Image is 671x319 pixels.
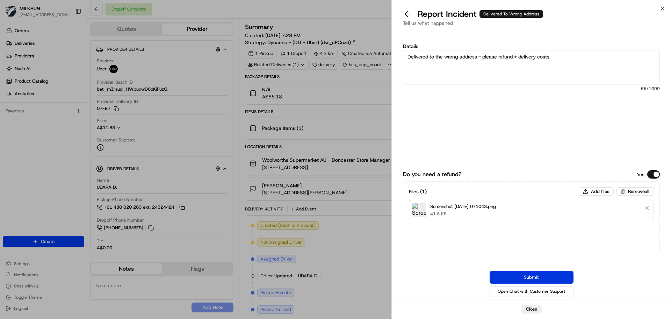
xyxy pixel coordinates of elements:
textarea: Delivered to the wrong address - please refund + delivery costs. [403,50,660,84]
button: Remove file [642,203,652,213]
p: Report Incident [418,8,543,20]
h3: Files ( 1 ) [409,188,427,195]
label: Do you need a refund? [403,170,461,179]
p: Yes [637,171,644,178]
button: Submit [490,271,573,284]
button: Removeall [616,187,654,196]
p: Screenshot [DATE] 071043.png [430,203,496,210]
div: Delivered To Wrong Address [479,10,543,18]
img: Screenshot 2025-08-22 071043.png [412,203,426,217]
p: 41.6 KB [430,211,496,217]
div: Tell us what happened [403,20,660,31]
button: Close [521,305,542,313]
button: Add files [579,187,614,196]
span: 65 /1000 [403,86,660,91]
button: Open Chat with Customer Support [490,286,573,296]
label: Details [403,44,660,49]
